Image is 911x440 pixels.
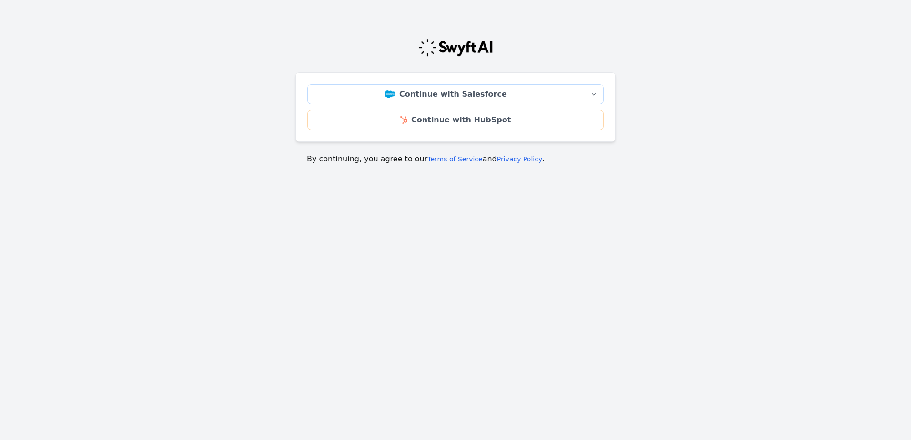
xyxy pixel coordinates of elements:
[385,90,395,98] img: Salesforce
[427,155,482,163] a: Terms of Service
[400,116,407,124] img: HubSpot
[418,38,493,57] img: Swyft Logo
[307,84,584,104] a: Continue with Salesforce
[497,155,542,163] a: Privacy Policy
[307,110,604,130] a: Continue with HubSpot
[307,153,604,165] p: By continuing, you agree to our and .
